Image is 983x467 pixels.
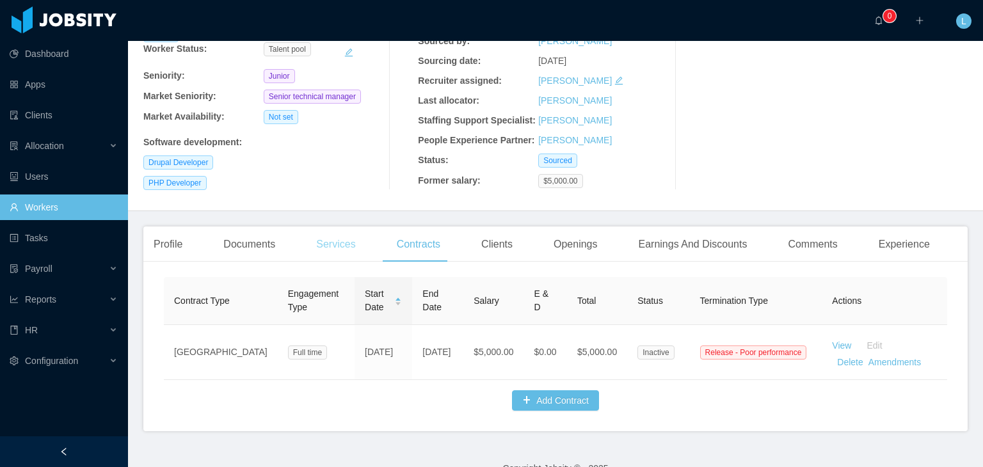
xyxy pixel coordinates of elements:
[538,135,612,145] a: [PERSON_NAME]
[25,325,38,335] span: HR
[538,174,582,188] span: $5,000.00
[418,75,502,86] b: Recruiter assigned:
[883,10,896,22] sup: 0
[174,296,230,306] span: Contract Type
[213,226,285,262] div: Documents
[10,264,19,273] i: icon: file-protect
[143,111,225,122] b: Market Availability:
[471,226,523,262] div: Clients
[288,289,339,312] span: Engagement Type
[264,42,311,56] span: Talent pool
[412,325,463,380] td: [DATE]
[25,141,64,151] span: Allocation
[264,110,298,124] span: Not set
[538,95,612,106] a: [PERSON_NAME]
[778,226,847,262] div: Comments
[538,154,577,168] span: Sourced
[868,226,940,262] div: Experience
[143,176,207,190] span: PHP Developer
[143,137,242,147] b: Software development :
[614,76,623,85] i: icon: edit
[10,141,19,150] i: icon: solution
[418,155,448,165] b: Status:
[538,75,612,86] a: [PERSON_NAME]
[474,296,499,306] span: Salary
[264,69,295,83] span: Junior
[418,115,536,125] b: Staffing Support Specialist:
[700,345,807,360] span: Release - Poor performance
[961,13,966,29] span: L
[306,226,365,262] div: Services
[915,16,924,25] i: icon: plus
[10,194,118,220] a: icon: userWorkers
[418,36,470,46] b: Sourced by:
[394,296,402,305] div: Sort
[10,326,19,335] i: icon: book
[10,225,118,251] a: icon: profileTasks
[10,41,118,67] a: icon: pie-chartDashboard
[143,44,207,54] b: Worker Status:
[418,175,480,186] b: Former salary:
[25,294,56,305] span: Reports
[543,226,608,262] div: Openings
[143,226,193,262] div: Profile
[874,16,883,25] i: icon: bell
[10,356,19,365] i: icon: setting
[10,102,118,128] a: icon: auditClients
[628,226,758,262] div: Earnings And Discounts
[832,296,861,306] span: Actions
[637,345,674,360] span: Inactive
[577,347,617,357] span: $5,000.00
[143,155,213,170] span: Drupal Developer
[10,72,118,97] a: icon: appstoreApps
[344,42,354,63] button: edit
[512,390,599,411] button: icon: plusAdd Contract
[164,325,278,380] td: [GEOGRAPHIC_DATA]
[538,36,612,46] a: [PERSON_NAME]
[577,296,596,306] span: Total
[143,91,216,101] b: Market Seniority:
[637,296,663,306] span: Status
[534,289,548,312] span: E & D
[851,335,892,356] button: Edit
[538,115,612,125] a: [PERSON_NAME]
[418,95,479,106] b: Last allocator:
[365,287,389,314] span: Start Date
[868,357,921,367] a: Amendments
[10,164,118,189] a: icon: robotUsers
[474,347,513,357] span: $5,000.00
[832,340,851,351] a: View
[143,70,185,81] b: Seniority:
[395,301,402,305] i: icon: caret-down
[700,296,768,306] span: Termination Type
[288,345,327,360] span: Full time
[538,56,566,66] span: [DATE]
[264,90,361,104] span: Senior technical manager
[534,347,556,357] span: $0.00
[25,356,78,366] span: Configuration
[355,325,412,380] td: [DATE]
[418,135,534,145] b: People Experience Partner:
[395,296,402,299] i: icon: caret-up
[25,264,52,274] span: Payroll
[837,357,863,367] a: Delete
[418,56,481,66] b: Sourcing date:
[387,226,451,262] div: Contracts
[10,295,19,304] i: icon: line-chart
[422,289,442,312] span: End Date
